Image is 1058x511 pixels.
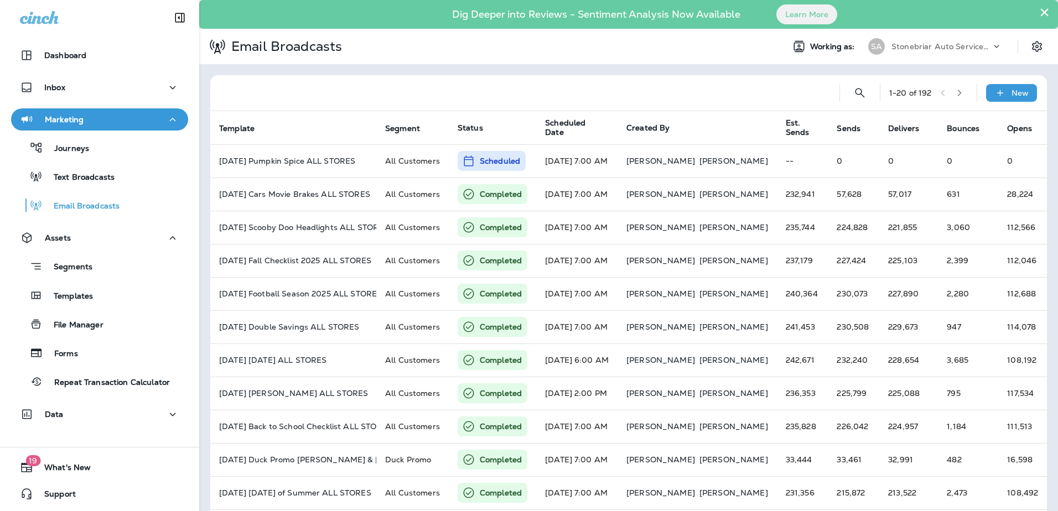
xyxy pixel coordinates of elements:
[219,256,367,265] p: 09/18/25 Fall Checklist 2025 ALL STORES
[11,136,188,159] button: Journeys
[1007,322,1036,332] span: Open rate:49% (Opens/Sends)
[777,244,828,277] td: 237,179
[33,489,76,503] span: Support
[938,310,998,343] td: 947
[938,178,998,211] td: 631
[868,38,885,55] div: SA
[219,356,367,364] p: 08/27/25 Labor Day 2025 ALL STORES
[11,254,188,278] button: Segments
[938,343,998,377] td: 3,685
[219,322,367,331] p: 09/04/25 Double Savings ALL STORES
[1012,88,1029,97] p: New
[385,455,431,465] span: Duck Promo
[43,320,103,331] p: File Manager
[536,178,618,211] td: [DATE] 7:00 AM
[879,178,938,211] td: 57,017
[480,222,522,233] p: Completed
[43,144,89,154] p: Journeys
[536,476,618,509] td: [DATE] 7:00 AM
[45,410,64,419] p: Data
[810,42,857,51] span: Working as:
[938,211,998,244] td: 3,060
[11,370,188,393] button: Repeat Transaction Calculator
[828,244,879,277] td: 227,424
[43,173,115,183] p: Text Broadcasts
[828,310,879,343] td: 230,508
[828,476,879,509] td: 215,872
[626,157,695,165] p: [PERSON_NAME]
[480,321,522,332] p: Completed
[385,124,420,133] span: Segment
[385,289,440,299] span: All Customers
[777,343,828,377] td: 242,671
[385,421,440,431] span: All Customers
[219,488,367,497] p: 07/24/25 Dog Days of Summer ALL STORES
[947,124,979,133] span: Bounces
[536,144,618,178] td: [DATE] 7:00 AM
[938,476,998,509] td: 2,473
[11,284,188,307] button: Templates
[891,42,991,51] p: Stonebriar Auto Services Group
[536,244,618,277] td: [DATE] 7:00 AM
[828,443,879,476] td: 33,461
[385,322,440,332] span: All Customers
[219,223,367,232] p: 09/25/25 Scooby Doo Headlights ALL STORES
[1007,455,1033,465] span: Open rate:50% (Opens/Sends)
[420,13,772,16] p: Dig Deeper into Reviews - Sentiment Analysis Now Available
[385,156,440,166] span: All Customers
[545,118,599,137] span: Scheduled Date
[385,222,440,232] span: All Customers
[786,118,810,137] span: Est. Sends
[879,277,938,310] td: 227,890
[626,389,695,398] p: [PERSON_NAME]
[385,488,440,498] span: All Customers
[480,255,522,266] p: Completed
[385,388,440,398] span: All Customers
[480,354,522,366] p: Completed
[536,277,618,310] td: [DATE] 7:00 AM
[837,123,875,133] span: Sends
[626,289,695,298] p: [PERSON_NAME]
[536,377,618,410] td: [DATE] 2:00 PM
[938,244,998,277] td: 2,399
[536,343,618,377] td: [DATE] 6:00 AM
[626,123,670,133] span: Created By
[699,223,768,232] p: [PERSON_NAME]
[1007,123,1046,133] span: Opens
[938,410,998,443] td: 1,184
[938,144,998,178] td: 0
[480,388,522,399] p: Completed
[828,377,879,410] td: 225,799
[699,190,768,199] p: [PERSON_NAME]
[458,123,483,133] span: Status
[699,389,768,398] p: [PERSON_NAME]
[626,322,695,331] p: [PERSON_NAME]
[45,115,84,124] p: Marketing
[1039,3,1050,21] button: Close
[947,123,994,133] span: Bounces
[545,118,613,137] span: Scheduled Date
[11,44,188,66] button: Dashboard
[626,455,695,464] p: [PERSON_NAME]
[536,443,618,476] td: [DATE] 7:00 AM
[777,310,828,343] td: 241,453
[219,389,367,398] p: 08/14/25 Taylor Swift ALL STORES
[11,403,188,425] button: Data
[480,487,522,498] p: Completed
[1007,421,1032,431] span: Open rate:49% (Opens/Sends)
[837,124,860,133] span: Sends
[536,310,618,343] td: [DATE] 7:00 AM
[879,443,938,476] td: 32,991
[385,255,440,265] span: All Customers
[889,88,932,97] div: 1 - 20 of 192
[1007,488,1038,498] span: Open rate:50% (Opens/Sends)
[879,377,938,410] td: 225,088
[219,124,255,133] span: Template
[219,190,367,199] p: 10/02/25 Cars Movie Brakes ALL STORES
[777,410,828,443] td: 235,828
[385,355,440,365] span: All Customers
[1007,222,1035,232] span: Open rate:50% (Opens/Sends)
[879,144,938,178] td: 0
[938,377,998,410] td: 795
[938,277,998,310] td: 2,280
